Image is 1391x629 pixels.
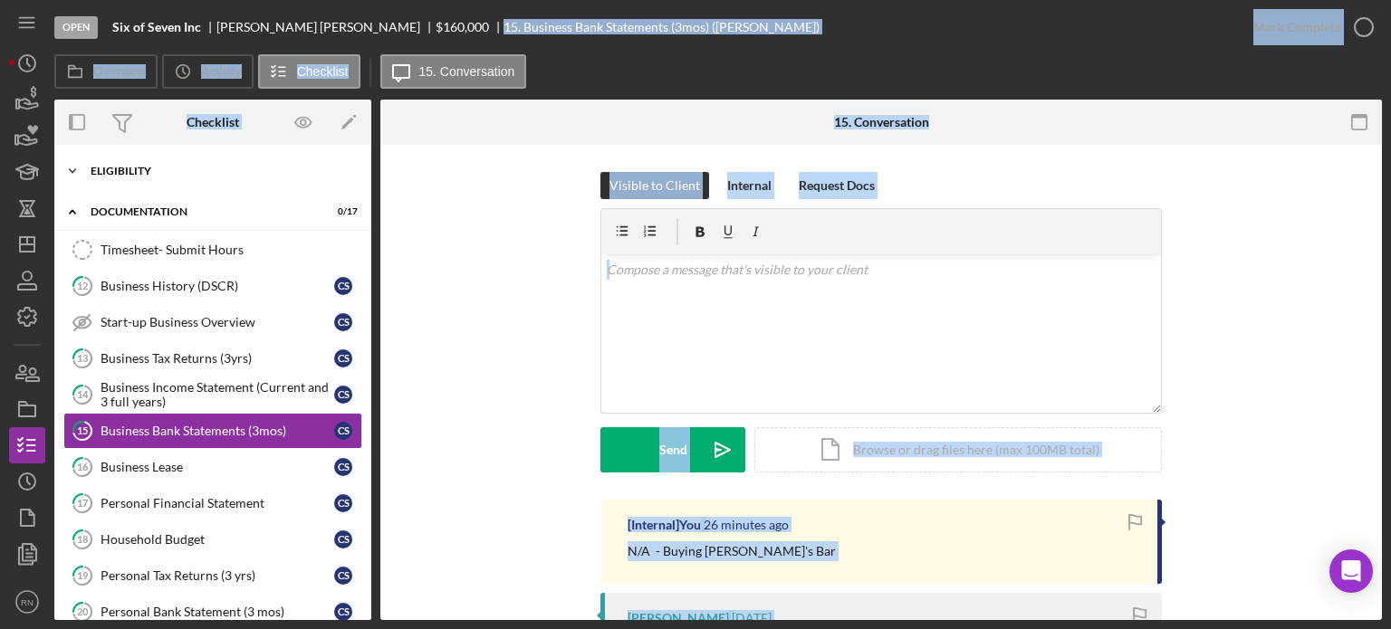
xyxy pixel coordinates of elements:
div: C S [334,530,352,548]
div: Eligibility [91,166,349,176]
div: Personal Tax Returns (3 yrs) [101,568,334,583]
text: RN [21,597,34,607]
div: Business Tax Returns (3yrs) [101,351,334,366]
div: Open Intercom Messenger [1329,549,1373,593]
span: $160,000 [436,19,489,34]
a: Timesheet- Submit Hours [63,232,362,268]
button: Request Docs [790,172,884,199]
div: Start-up Business Overview [101,315,334,329]
tspan: 13 [77,352,88,364]
button: Mark Complete [1235,9,1382,45]
button: Checklist [258,54,360,89]
a: 12Business History (DSCR)CS [63,268,362,304]
div: [PERSON_NAME] [PERSON_NAME] [216,20,436,34]
div: Business Income Statement (Current and 3 full years) [101,380,334,409]
a: 13Business Tax Returns (3yrs)CS [63,340,362,376]
div: documentation [91,206,312,217]
div: 15. Conversation [834,115,929,129]
div: Business History (DSCR) [101,279,334,293]
a: 17Personal Financial StatementCS [63,485,362,521]
div: Timesheet- Submit Hours [101,243,361,257]
div: Business Lease [101,460,334,474]
tspan: 19 [77,569,89,581]
button: Activity [162,54,253,89]
tspan: 18 [77,533,88,545]
p: N/A - Buying [PERSON_NAME]'s Bar [628,541,836,561]
div: Personal Bank Statement (3 mos) [101,605,334,619]
b: Six of Seven Inc [112,20,201,34]
button: Internal [718,172,781,199]
button: Overview [54,54,158,89]
div: C S [334,386,352,404]
label: Activity [201,64,241,79]
button: Send [600,427,745,472]
time: 2025-09-18 09:58 [704,518,789,532]
time: 2025-08-06 14:57 [732,611,772,625]
div: C S [334,567,352,585]
tspan: 16 [77,461,89,472]
tspan: 17 [77,497,89,509]
div: Send [659,427,687,472]
label: 15. Conversation [419,64,515,79]
div: C S [334,458,352,476]
div: 15. Business Bank Statements (3mos) ([PERSON_NAME]) [504,20,820,34]
a: 15Business Bank Statements (3mos)CS [63,413,362,449]
div: Mark Complete [1253,9,1341,45]
tspan: 12 [77,280,88,291]
div: Household Budget [101,532,334,547]
div: [PERSON_NAME] [628,611,729,625]
div: Checklist [187,115,239,129]
div: C S [334,313,352,331]
div: 0 / 17 [325,206,358,217]
div: Internal [727,172,772,199]
div: C S [334,603,352,621]
a: 14Business Income Statement (Current and 3 full years)CS [63,376,362,413]
div: C S [334,277,352,295]
button: 15. Conversation [380,54,527,89]
div: C S [334,494,352,512]
div: Request Docs [799,172,875,199]
tspan: 14 [77,388,89,400]
div: C S [334,422,352,440]
div: [Internal] You [628,518,701,532]
button: RN [9,584,45,620]
a: Start-up Business OverviewCS [63,304,362,340]
a: 18Household BudgetCS [63,521,362,558]
div: Business Bank Statements (3mos) [101,424,334,438]
div: Visible to Client [609,172,700,199]
label: Checklist [297,64,349,79]
div: Personal Financial Statement [101,496,334,510]
tspan: 20 [77,605,89,617]
button: Visible to Client [600,172,709,199]
a: 16Business LeaseCS [63,449,362,485]
label: Overview [93,64,146,79]
div: C S [334,349,352,367]
tspan: 15 [77,424,88,436]
div: Open [54,16,98,39]
a: 19Personal Tax Returns (3 yrs)CS [63,558,362,594]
